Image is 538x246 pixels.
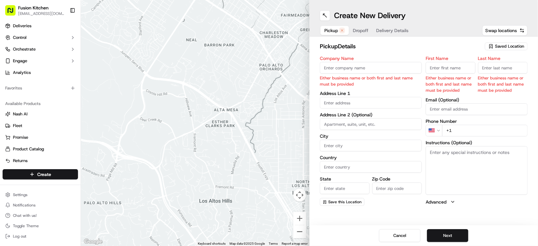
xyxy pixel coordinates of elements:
img: 1736555255976-a54dd68f-1ca7-489b-9aae-adbdc363a1c4 [13,101,18,106]
a: Report a map error [282,242,308,245]
button: Toggle Theme [3,221,78,230]
p: Either business name or both first and last name must be provided [478,75,528,94]
div: Start new chat [29,62,106,68]
label: Address Line 2 (Optional) [320,112,422,117]
label: Advanced [426,199,446,205]
img: 5e9a9d7314ff4150bce227a61376b483.jpg [14,62,25,74]
div: 💻 [55,146,60,151]
label: Phone Number [426,119,528,123]
span: Orchestrate [13,46,36,52]
span: Knowledge Base [13,145,50,151]
span: Fusion Kitchen [18,5,49,11]
a: 📗Knowledge Base [4,142,52,154]
button: Control [3,32,78,43]
button: Advanced [426,199,528,205]
span: [DATE] [57,100,71,106]
a: Powered byPylon [46,160,78,166]
p: Either business name or both first and last name must be provided [320,75,422,87]
span: Saved Location [495,43,524,49]
a: Analytics [3,67,78,78]
button: Zoom out [293,225,306,238]
img: 1736555255976-a54dd68f-1ca7-489b-9aae-adbdc363a1c4 [13,118,18,123]
a: Open this area in Google Maps (opens a new window) [83,238,104,246]
span: [PERSON_NAME] [20,118,52,123]
input: Enter zip code [372,182,422,194]
a: Fleet [5,123,75,129]
label: Address Line 1 [320,91,422,96]
a: Product Catalog [5,146,75,152]
a: Promise [5,135,75,140]
input: Enter address [320,97,422,109]
h1: Create New Delivery [334,10,406,21]
button: Next [427,229,468,242]
button: Returns [3,156,78,166]
div: 📗 [6,146,12,151]
a: Returns [5,158,75,164]
span: Deliveries [13,23,31,29]
span: Fleet [13,123,22,129]
a: Deliveries [3,21,78,31]
span: Save this Location [328,199,362,205]
img: Google [83,238,104,246]
img: Liam S. [6,94,17,105]
button: Product Catalog [3,144,78,154]
button: Notifications [3,201,78,210]
button: Create [3,169,78,180]
label: Instructions (Optional) [426,140,528,145]
label: Email (Optional) [426,98,528,102]
span: Settings [13,192,28,197]
button: Settings [3,190,78,199]
button: Fusion Kitchen[EMAIL_ADDRESS][DOMAIN_NAME] [3,3,67,18]
button: Promise [3,132,78,143]
span: • [54,118,56,123]
label: Country [320,155,422,160]
button: Fleet [3,121,78,131]
span: Pickup [324,27,338,34]
label: Company Name [320,56,422,61]
span: Returns [13,158,28,164]
span: • [54,100,56,106]
input: Enter state [320,182,370,194]
button: Start new chat [110,64,118,72]
span: Promise [13,135,28,140]
button: Keyboard shortcuts [198,241,226,246]
img: Masood Aslam [6,112,17,122]
span: Create [37,171,51,178]
img: 1736555255976-a54dd68f-1ca7-489b-9aae-adbdc363a1c4 [6,62,18,74]
button: Swap locations [482,25,528,36]
div: Favorites [3,83,78,93]
input: Got a question? Start typing here... [17,42,117,49]
span: Delivery Details [376,27,409,34]
input: Enter first name [426,62,476,74]
span: Pylon [64,161,78,166]
span: API Documentation [61,145,104,151]
label: City [320,134,422,138]
div: Available Products [3,99,78,109]
p: Either business name or both first and last name must be provided [426,75,476,94]
button: Engage [3,56,78,66]
button: [EMAIL_ADDRESS][DOMAIN_NAME] [18,11,64,16]
div: We're available if you need us! [29,68,89,74]
span: Product Catalog [13,146,44,152]
label: Zip Code [372,177,422,181]
span: Notifications [13,203,36,208]
input: Enter last name [478,62,528,74]
input: Enter email address [426,103,528,115]
a: Terms (opens in new tab) [269,242,278,245]
p: Welcome 👋 [6,26,118,36]
span: Control [13,35,27,41]
button: Saved Location [485,42,528,51]
span: Log out [13,234,26,239]
span: Dropoff [353,27,368,34]
button: Chat with us! [3,211,78,220]
input: Enter city [320,140,422,151]
label: State [320,177,370,181]
button: Cancel [379,229,420,242]
span: [DATE] [57,118,71,123]
img: Nash [6,6,19,19]
button: Zoom in [293,212,306,225]
div: Past conversations [6,84,43,89]
label: Last Name [478,56,528,61]
span: Map data ©2025 Google [230,242,265,245]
